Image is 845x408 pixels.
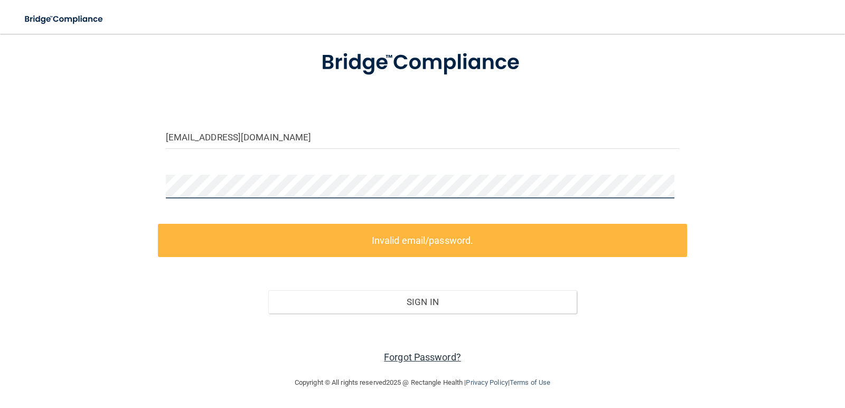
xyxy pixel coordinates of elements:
label: Invalid email/password. [158,224,688,257]
input: Email [166,125,680,149]
button: Sign In [268,290,577,314]
a: Forgot Password? [384,352,461,363]
img: bridge_compliance_login_screen.278c3ca4.svg [16,8,113,30]
a: Privacy Policy [466,378,508,386]
img: bridge_compliance_login_screen.278c3ca4.svg [299,35,546,90]
a: Terms of Use [510,378,550,386]
div: Copyright © All rights reserved 2025 @ Rectangle Health | | [230,366,615,400]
